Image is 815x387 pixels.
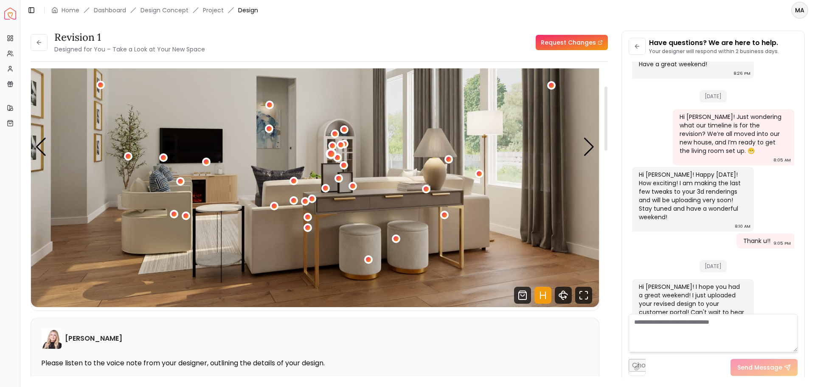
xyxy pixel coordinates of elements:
div: 8:10 AM [735,222,750,231]
div: Hi [PERSON_NAME]! Just wondering what our timeline is for the revision? We’re all moved into our ... [680,113,786,155]
div: Thank u!! [743,237,770,245]
a: Spacejoy [4,8,16,20]
a: Home [62,6,79,14]
p: Please listen to the voice note from your designer, outlining the details of your design. [41,359,589,367]
p: Have questions? We are here to help. [649,38,779,48]
svg: Fullscreen [575,287,592,304]
p: Your designer will respond within 2 business days. [649,48,779,55]
span: MA [792,3,807,18]
h6: [PERSON_NAME] [65,333,122,344]
div: Next slide [583,138,595,156]
span: Design [238,6,258,14]
li: Design Concept [141,6,188,14]
nav: breadcrumb [51,6,258,14]
small: Designed for You – Take a Look at Your New Space [54,45,205,54]
h3: Revision 1 [54,31,205,44]
svg: Hotspots Toggle [534,287,551,304]
div: 9:05 PM [773,239,791,248]
div: Previous slide [35,138,47,156]
a: Request Changes [536,35,608,50]
button: MA [791,2,808,19]
img: Spacejoy Logo [4,8,16,20]
div: Hi [PERSON_NAME]! Happy [DATE]! How exciting! I am making the last few tweaks to your 3d renderin... [639,170,745,221]
img: Hannah James [41,328,62,349]
svg: Shop Products from this design [514,287,531,304]
div: 8:26 PM [733,69,750,78]
a: Dashboard [94,6,126,14]
div: Hi [PERSON_NAME]! I hope you had a great weekend! I just uploaded your revised design to your cus... [639,282,745,325]
a: Project [203,6,224,14]
div: 8:05 AM [773,156,791,164]
span: [DATE] [700,260,727,272]
span: [DATE] [700,90,727,102]
svg: 360 View [555,287,572,304]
